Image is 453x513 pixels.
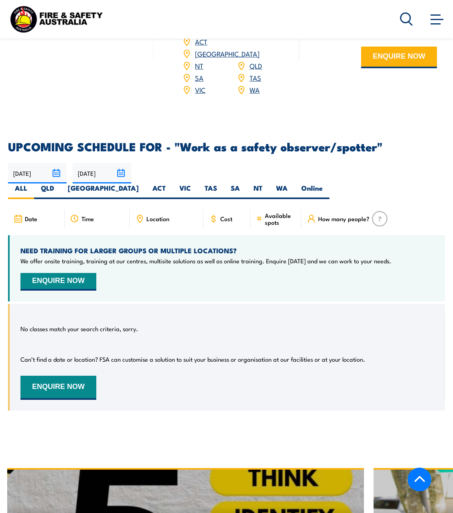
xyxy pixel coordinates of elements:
[173,183,198,199] label: VIC
[220,215,232,222] span: Cost
[20,325,138,333] p: No classes match your search criteria, sorry.
[195,61,203,70] a: NT
[20,376,96,400] button: ENQUIRE NOW
[195,49,260,58] a: [GEOGRAPHIC_DATA]
[224,183,247,199] label: SA
[20,246,391,255] h4: NEED TRAINING FOR LARGER GROUPS OR MULTIPLE LOCATIONS?
[8,183,34,199] label: ALL
[73,163,131,183] input: To date
[318,215,370,222] span: How many people?
[146,215,169,222] span: Location
[250,73,261,82] a: TAS
[195,37,207,46] a: ACT
[198,183,224,199] label: TAS
[247,183,269,199] label: NT
[295,183,329,199] label: Online
[25,215,37,222] span: Date
[8,163,67,183] input: From date
[34,183,61,199] label: QLD
[20,257,391,265] p: We offer onsite training, training at our centres, multisite solutions as well as online training...
[250,85,260,94] a: WA
[8,141,445,151] h2: UPCOMING SCHEDULE FOR - "Work as a safety observer/spotter"
[265,212,296,226] span: Available spots
[61,183,146,199] label: [GEOGRAPHIC_DATA]
[20,355,365,363] p: Can’t find a date or location? FSA can customise a solution to suit your business or organisation...
[250,61,262,70] a: QLD
[146,183,173,199] label: ACT
[195,85,205,94] a: VIC
[269,183,295,199] label: WA
[81,215,94,222] span: Time
[195,73,203,82] a: SA
[361,47,437,68] button: ENQUIRE NOW
[20,273,96,291] button: ENQUIRE NOW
